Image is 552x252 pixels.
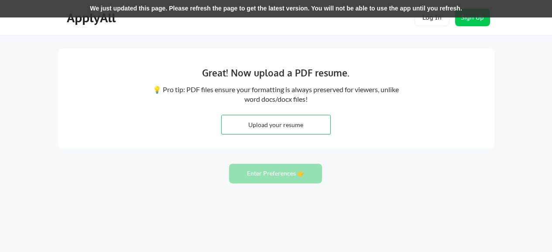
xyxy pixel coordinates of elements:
button: Log In [415,9,449,26]
div: Great! Now upload a PDF resume. [143,66,409,80]
div: 💡 Pro tip: PDF files ensure your formatting is always preserved for viewers, unlike word docs/doc... [152,85,400,104]
div: ApplyAll [67,10,118,25]
button: Enter Preferences 👉 [229,164,322,183]
button: Sign Up [455,9,490,26]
